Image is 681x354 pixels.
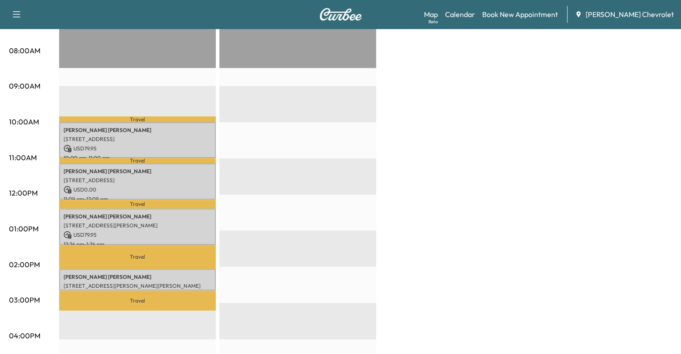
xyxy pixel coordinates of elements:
[64,196,211,203] p: 11:09 am - 12:09 pm
[64,273,211,281] p: [PERSON_NAME] [PERSON_NAME]
[319,8,362,21] img: Curbee Logo
[64,177,211,184] p: [STREET_ADDRESS]
[64,186,211,194] p: USD 0.00
[59,245,216,269] p: Travel
[64,127,211,134] p: [PERSON_NAME] [PERSON_NAME]
[64,222,211,229] p: [STREET_ADDRESS][PERSON_NAME]
[59,116,216,122] p: Travel
[64,241,211,248] p: 12:24 pm - 1:24 pm
[64,213,211,220] p: [PERSON_NAME] [PERSON_NAME]
[9,152,37,163] p: 11:00AM
[59,158,216,163] p: Travel
[64,231,211,239] p: USD 79.95
[64,168,211,175] p: [PERSON_NAME] [PERSON_NAME]
[9,223,39,234] p: 01:00PM
[9,45,40,56] p: 08:00AM
[9,116,39,127] p: 10:00AM
[9,294,40,305] p: 03:00PM
[9,259,40,270] p: 02:00PM
[586,9,674,20] span: [PERSON_NAME] Chevrolet
[59,290,216,310] p: Travel
[64,154,211,162] p: 10:00 am - 11:00 am
[64,136,211,143] p: [STREET_ADDRESS]
[9,330,40,341] p: 04:00PM
[64,282,211,290] p: [STREET_ADDRESS][PERSON_NAME][PERSON_NAME]
[64,145,211,153] p: USD 79.95
[482,9,558,20] a: Book New Appointment
[9,81,40,91] p: 09:00AM
[59,200,216,209] p: Travel
[445,9,475,20] a: Calendar
[424,9,438,20] a: MapBeta
[9,188,38,198] p: 12:00PM
[428,18,438,25] div: Beta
